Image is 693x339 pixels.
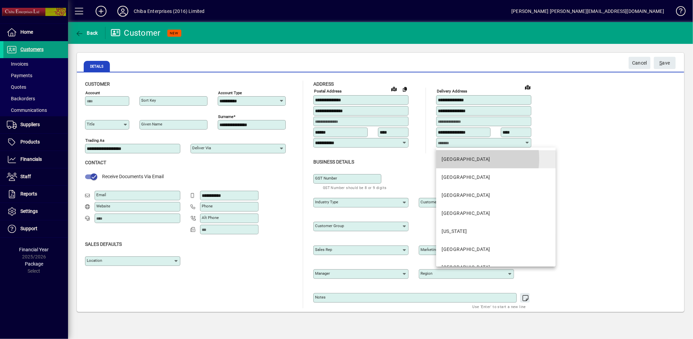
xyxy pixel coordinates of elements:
mat-label: GST Number [315,176,337,181]
a: Payments [3,70,68,81]
mat-label: Account Type [218,90,242,95]
span: NEW [170,31,179,35]
mat-label: Surname [218,114,233,119]
div: [PERSON_NAME] [PERSON_NAME][EMAIL_ADDRESS][DOMAIN_NAME] [511,6,664,17]
span: Payments [7,73,32,78]
app-page-header-button: Back [68,27,105,39]
mat-label: Marketing/ Referral [420,247,454,252]
div: [GEOGRAPHIC_DATA] [442,174,490,181]
div: [GEOGRAPHIC_DATA] [442,192,490,199]
span: Customer [85,81,110,87]
a: View on map [389,83,399,94]
mat-label: Customer group [315,223,344,228]
div: [US_STATE] [442,228,467,235]
span: Cancel [632,57,647,69]
span: Communications [7,107,47,113]
mat-label: Phone [202,204,213,208]
mat-label: Location [87,258,102,263]
mat-option: American Samoa [436,222,556,240]
span: Invoices [7,61,28,67]
span: Contact [85,160,106,165]
span: Financial Year [19,247,49,252]
div: [GEOGRAPHIC_DATA] [442,246,490,253]
span: ave [660,57,670,69]
a: Backorders [3,93,68,104]
mat-label: Email [96,192,106,197]
button: Save [654,57,676,69]
button: Copy to Delivery address [399,84,410,95]
button: Cancel [629,57,650,69]
mat-label: Industry type [315,200,338,204]
mat-label: Alt Phone [202,215,219,220]
span: Backorders [7,96,35,101]
span: Details [84,61,110,72]
mat-hint: Use 'Enter' to start a new line [473,303,526,310]
mat-hint: GST Number should be 8 or 9 digits [323,184,387,191]
span: Suppliers [20,122,40,127]
span: Reports [20,191,37,197]
mat-option: Afghanistan [436,168,556,186]
mat-label: Sales rep [315,247,332,252]
a: Suppliers [3,116,68,133]
a: Settings [3,203,68,220]
span: Financials [20,156,42,162]
a: Support [3,220,68,237]
mat-label: Region [420,271,432,276]
a: Products [3,134,68,151]
mat-label: Manager [315,271,330,276]
span: S [660,60,662,66]
mat-label: Notes [315,295,326,300]
span: Sales defaults [85,241,122,247]
div: [GEOGRAPHIC_DATA] [442,264,490,271]
mat-label: Account [85,90,100,95]
span: Home [20,29,33,35]
a: Staff [3,168,68,185]
mat-label: Deliver via [192,146,211,150]
span: Business details [313,159,354,165]
div: Chiba Enterprises (2016) Limited [134,6,205,17]
div: [GEOGRAPHIC_DATA] [442,156,490,163]
mat-label: Website [96,204,110,208]
mat-option: Angola [436,258,556,276]
span: Settings [20,208,38,214]
span: Customers [20,47,44,52]
span: Support [20,226,37,231]
span: Quotes [7,84,26,90]
mat-option: Algeria [436,204,556,222]
mat-label: Trading as [85,138,104,143]
mat-label: Sort key [141,98,156,103]
a: View on map [522,82,533,92]
mat-label: Title [87,122,95,126]
span: Address [313,81,334,87]
mat-option: Albania [436,186,556,204]
mat-label: Customer type [420,200,447,204]
a: Knowledge Base [671,1,684,23]
a: Financials [3,151,68,168]
a: Home [3,24,68,41]
span: Receive Documents Via Email [102,174,164,179]
div: [GEOGRAPHIC_DATA] [442,210,490,217]
span: Staff [20,174,31,179]
div: Customer [111,28,161,38]
span: Back [75,30,98,36]
button: Profile [112,5,134,17]
mat-label: Given name [141,122,162,126]
button: Add [90,5,112,17]
span: Package [25,261,43,267]
a: Invoices [3,58,68,70]
a: Reports [3,186,68,203]
mat-option: Andorra [436,240,556,258]
a: Communications [3,104,68,116]
a: Quotes [3,81,68,93]
button: Back [73,27,100,39]
span: Products [20,139,40,145]
mat-option: New Zealand [436,150,556,168]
